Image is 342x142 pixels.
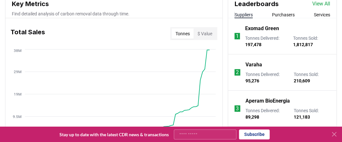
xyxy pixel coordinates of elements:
[245,78,259,83] span: 95,276
[235,12,253,18] button: Suppliers
[245,42,261,47] span: 197,478
[11,27,45,40] h3: Total Sales
[294,78,310,83] span: 210,609
[314,12,330,18] button: Services
[14,70,21,74] tspan: 29M
[272,12,295,18] button: Purchasers
[245,107,288,120] p: Tonnes Delivered :
[245,35,287,48] p: Tonnes Delivered :
[294,107,330,120] p: Tonnes Sold :
[245,25,279,32] a: Exomad Green
[194,29,216,39] button: $ Value
[245,114,259,120] span: 89,298
[12,11,216,17] p: Find detailed analysis of carbon removal data through time.
[236,32,239,40] p: 1
[293,35,330,48] p: Tonnes Sold :
[294,71,330,84] p: Tonnes Sold :
[14,48,21,53] tspan: 38M
[13,114,21,119] tspan: 9.5M
[245,71,288,84] p: Tonnes Delivered :
[294,114,310,120] span: 121,183
[245,97,290,105] a: Aperam BioEnergia
[172,29,194,39] button: Tonnes
[14,92,21,96] tspan: 19M
[236,105,239,113] p: 3
[245,61,262,69] a: Varaha
[236,69,239,76] p: 2
[293,42,313,47] span: 1,812,817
